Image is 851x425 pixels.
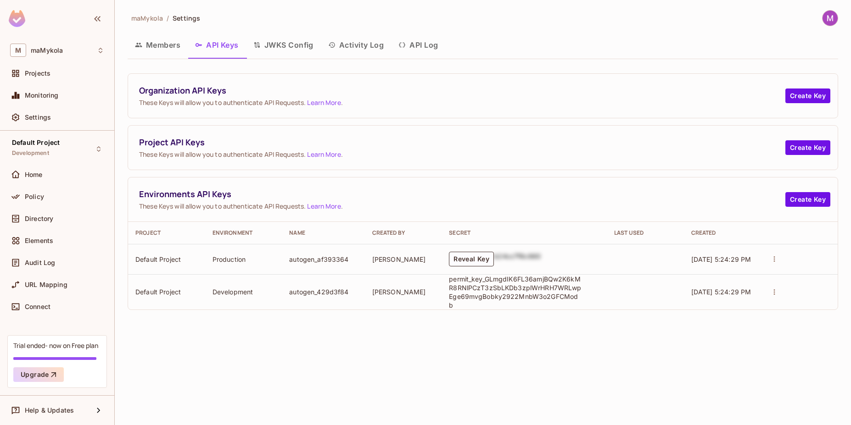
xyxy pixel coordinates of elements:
button: actions [768,253,781,265]
span: These Keys will allow you to authenticate API Requests. . [139,202,785,210]
td: Production [205,244,282,274]
span: Environments API Keys [139,188,785,200]
button: Create Key [785,140,830,155]
span: Default Project [12,139,60,146]
button: Create Key [785,192,830,207]
span: Elements [25,237,53,244]
td: autogen_af393364 [282,244,364,274]
div: Name [289,229,357,237]
td: Default Project [128,244,205,274]
button: Members [128,33,188,56]
span: Workspace: maMykola [31,47,63,54]
button: JWKS Config [246,33,321,56]
span: Monitoring [25,92,59,99]
td: Default Project [128,274,205,309]
span: Settings [25,114,51,121]
span: Development [12,149,49,157]
span: Policy [25,193,44,200]
span: Directory [25,215,53,222]
span: Audit Log [25,259,55,266]
span: Organization API Keys [139,85,785,96]
span: Help & Updates [25,407,74,414]
td: autogen_429d3f84 [282,274,364,309]
span: Projects [25,70,50,77]
span: These Keys will allow you to authenticate API Requests. . [139,98,785,107]
div: Last Used [614,229,677,237]
td: [PERSON_NAME] [365,274,442,309]
span: M [10,44,26,57]
span: Home [25,171,43,178]
li: / [167,14,169,22]
span: Settings [173,14,200,22]
span: These Keys will allow you to authenticate API Requests. . [139,150,785,159]
a: Learn More [307,98,341,107]
div: Project [135,229,198,237]
div: Created By [372,229,435,237]
div: Created [691,229,754,237]
button: Reveal Key [449,252,494,266]
td: [PERSON_NAME] [365,244,442,274]
button: API Keys [188,33,246,56]
span: Connect [25,303,50,310]
button: Activity Log [321,33,392,56]
img: SReyMgAAAABJRU5ErkJggg== [9,10,25,27]
img: Mykola Martynov [823,11,838,26]
button: Create Key [785,88,830,103]
button: API Log [391,33,445,56]
button: Upgrade [13,367,64,382]
div: Trial ended- now on Free plan [13,341,98,350]
a: Learn More [307,150,341,159]
p: permit_key_GLmgdIK6FL36amjBQw2K6kMR8RNlPCzT3zSbLKDb3zplWrHRH7WRLwpEge69mvgBobky2922MnbW3o2GFCModb [449,275,582,309]
td: Development [205,274,282,309]
span: maMykola [131,14,163,22]
div: Secret [449,229,599,237]
span: [DATE] 5:24:29 PM [691,255,751,263]
button: actions [768,286,781,298]
span: URL Mapping [25,281,67,288]
div: Environment [213,229,275,237]
a: Learn More [307,202,341,210]
span: Project API Keys [139,137,785,148]
div: b24cc7f8c660 [494,252,541,266]
span: [DATE] 5:24:29 PM [691,288,751,296]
